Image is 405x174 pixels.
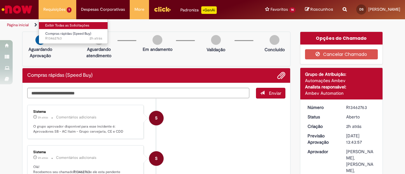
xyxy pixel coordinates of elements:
[346,123,361,129] span: 2h atrás
[155,111,158,126] span: S
[81,6,125,13] span: Despesas Corporativas
[180,6,217,14] div: Padroniza
[33,110,139,114] div: Sistema
[271,6,288,13] span: Favoritos
[153,35,162,45] img: img-circle-grey.png
[154,4,171,14] img: click_logo_yellow_360x200.png
[35,35,45,45] img: arrow-next.png
[67,7,72,13] span: 1
[305,77,378,84] div: Automações Ambev
[33,124,139,134] p: O grupo aprovador disponível para esse incidente é: Aprovadores SB - AC Itaim - Grupo cervejaria,...
[277,71,285,80] button: Adicionar anexos
[84,46,114,59] p: Aguardando atendimento
[38,156,48,160] time: 29/08/2025 14:44:08
[43,6,65,13] span: Requisições
[359,7,364,11] span: DS
[155,151,158,166] span: S
[346,104,376,111] div: R13462763
[303,133,342,145] dt: Previsão Aprovação
[368,7,400,12] span: [PERSON_NAME]
[1,3,33,16] img: ServiceNow
[303,104,342,111] dt: Número
[305,7,333,13] a: Rascunhos
[303,148,342,155] dt: Aprovador
[149,151,164,166] div: System
[38,116,48,119] span: 2h atrás
[305,49,378,59] button: Cancelar Chamado
[310,6,333,12] span: Rascunhos
[38,156,48,160] span: 2h atrás
[303,123,342,129] dt: Criação
[300,32,383,45] div: Opções do Chamado
[346,133,376,145] div: [DATE] 13:43:57
[33,150,139,154] div: Sistema
[201,6,217,14] p: +GenAi
[90,36,102,41] span: 2h atrás
[303,114,342,120] dt: Status
[305,90,378,96] div: Ambev Automation
[346,114,376,120] div: Aberto
[7,22,29,27] a: Página inicial
[269,90,281,96] span: Enviar
[45,31,91,36] span: Compras rápidas (Speed Buy)
[38,116,48,119] time: 29/08/2025 14:44:13
[346,123,361,129] time: 29/08/2025 14:43:57
[45,36,102,41] span: R13462763
[211,35,221,45] img: img-circle-grey.png
[56,155,97,160] small: Comentários adicionais
[265,46,285,53] p: Concluído
[39,19,108,44] ul: Requisições
[305,84,378,90] div: Analista responsável:
[346,123,376,129] div: 29/08/2025 14:43:57
[27,88,249,98] textarea: Digite sua mensagem aqui...
[25,46,56,59] p: Aguardando Aprovação
[56,115,97,120] small: Comentários adicionais
[39,22,109,29] a: Exibir Todas as Solicitações
[305,71,378,77] div: Grupo de Atribuição:
[256,88,285,99] button: Enviar
[149,111,164,125] div: System
[289,7,296,13] span: 14
[270,35,279,45] img: img-circle-grey.png
[39,30,109,42] a: Aberto R13462763 : Compras rápidas (Speed Buy)
[207,46,225,53] p: Validação
[143,46,172,52] p: Em andamento
[134,6,144,13] span: More
[27,73,93,78] h2: Compras rápidas (Speed Buy) Histórico de tíquete
[5,19,265,31] ul: Trilhas de página
[90,36,102,41] time: 29/08/2025 14:43:58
